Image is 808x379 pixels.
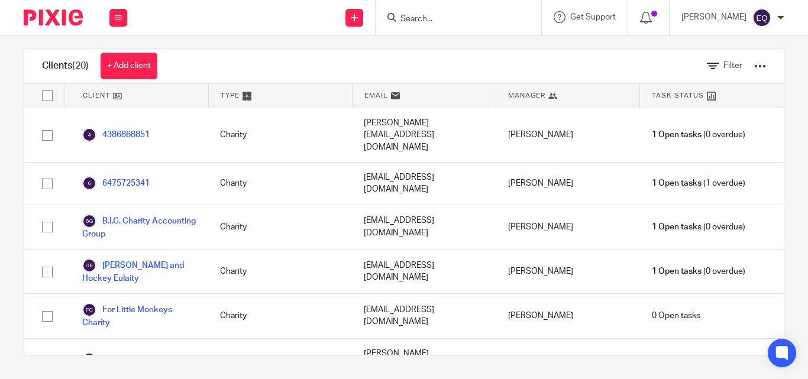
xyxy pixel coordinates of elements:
[496,108,640,162] div: [PERSON_NAME]
[352,108,496,162] div: [PERSON_NAME][EMAIL_ADDRESS][DOMAIN_NAME]
[652,129,745,141] span: (0 overdue)
[82,352,96,367] img: svg%3E
[652,221,702,233] span: 1 Open tasks
[352,250,496,293] div: [EMAIL_ADDRESS][DOMAIN_NAME]
[82,128,150,142] a: 4386868851
[652,129,702,141] span: 1 Open tasks
[399,14,506,25] input: Search
[652,177,745,189] span: (1 overdue)
[82,214,96,228] img: svg%3E
[723,61,742,70] span: Filter
[36,85,59,107] input: Select all
[681,11,746,23] p: [PERSON_NAME]
[352,294,496,338] div: [EMAIL_ADDRESS][DOMAIN_NAME]
[24,9,83,25] img: Pixie
[752,8,771,27] img: svg%3E
[570,13,616,21] span: Get Support
[352,205,496,249] div: [EMAIL_ADDRESS][DOMAIN_NAME]
[652,221,745,233] span: (0 overdue)
[652,265,702,277] span: 1 Open tasks
[652,177,702,189] span: 1 Open tasks
[208,108,352,162] div: Charity
[221,90,240,101] span: Type
[82,303,96,317] img: svg%3E
[82,128,96,142] img: svg%3E
[82,258,196,284] a: [PERSON_NAME] and Hockey Eulaity
[652,310,700,322] span: 0 Open tasks
[508,90,545,101] span: Manager
[208,205,352,249] div: Charity
[496,205,640,249] div: [PERSON_NAME]
[652,90,704,101] span: Task Status
[82,176,150,190] a: 6475725341
[652,265,745,277] span: (0 overdue)
[364,90,388,101] span: Email
[101,53,157,79] a: + Add client
[82,352,196,378] a: Gas Turbines for Energy Network
[496,163,640,205] div: [PERSON_NAME]
[82,176,96,190] img: svg%3E
[83,90,110,101] span: Client
[208,250,352,293] div: Charity
[82,214,196,240] a: B.I.G. Charity Accounting Group
[496,250,640,293] div: [PERSON_NAME]
[208,163,352,205] div: Charity
[352,163,496,205] div: [EMAIL_ADDRESS][DOMAIN_NAME]
[72,61,89,70] span: (20)
[496,294,640,338] div: [PERSON_NAME]
[42,60,89,72] h1: Clients
[82,258,96,273] img: svg%3E
[82,303,196,329] a: For Little Monkeys Charity
[208,294,352,338] div: Charity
